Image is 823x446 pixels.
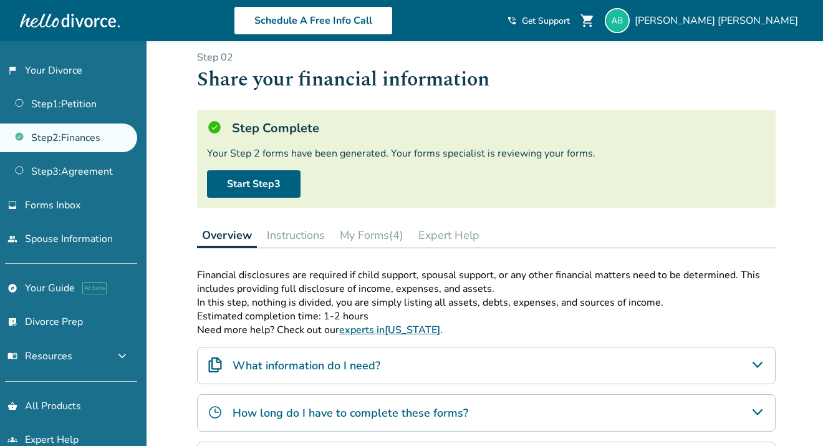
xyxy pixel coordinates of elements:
button: Expert Help [413,223,484,248]
a: phone_in_talkGet Support [507,15,570,27]
img: How long do I have to complete these forms? [208,405,223,420]
p: Step 0 2 [197,51,776,64]
p: Estimated completion time: 1-2 hours [197,309,776,323]
span: [PERSON_NAME] [PERSON_NAME] [635,14,803,27]
span: phone_in_talk [507,16,517,26]
span: Forms Inbox [25,198,80,212]
span: Resources [7,349,72,363]
button: Overview [197,223,257,248]
p: Financial disclosures are required if child support, spousal support, or any other financial matt... [197,268,776,296]
span: groups [7,435,17,445]
span: Get Support [522,15,570,27]
p: In this step, nothing is divided, you are simply listing all assets, debts, expenses, and sources... [197,296,776,309]
a: Schedule A Free Info Call [234,6,393,35]
span: inbox [7,200,17,210]
span: flag_2 [7,65,17,75]
img: What information do I need? [208,357,223,372]
iframe: Chat Widget [761,386,823,446]
h4: How long do I have to complete these forms? [233,405,468,421]
p: Need more help? Check out our . [197,323,776,337]
a: Start Step3 [207,170,301,198]
button: My Forms(4) [335,223,408,248]
span: people [7,234,17,244]
span: menu_book [7,351,17,361]
div: Your Step 2 forms have been generated. Your forms specialist is reviewing your forms. [207,147,766,160]
span: shopping_basket [7,401,17,411]
span: explore [7,283,17,293]
span: shopping_cart [580,13,595,28]
div: How long do I have to complete these forms? [197,394,776,432]
button: Instructions [262,223,330,248]
span: AI beta [82,282,107,294]
h1: Share your financial information [197,64,776,95]
div: What information do I need? [197,347,776,384]
a: experts in[US_STATE] [339,323,440,337]
h5: Step Complete [232,120,319,137]
span: expand_more [115,349,130,364]
img: baudrey@live.com [605,8,630,33]
h4: What information do I need? [233,357,380,374]
span: list_alt_check [7,317,17,327]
